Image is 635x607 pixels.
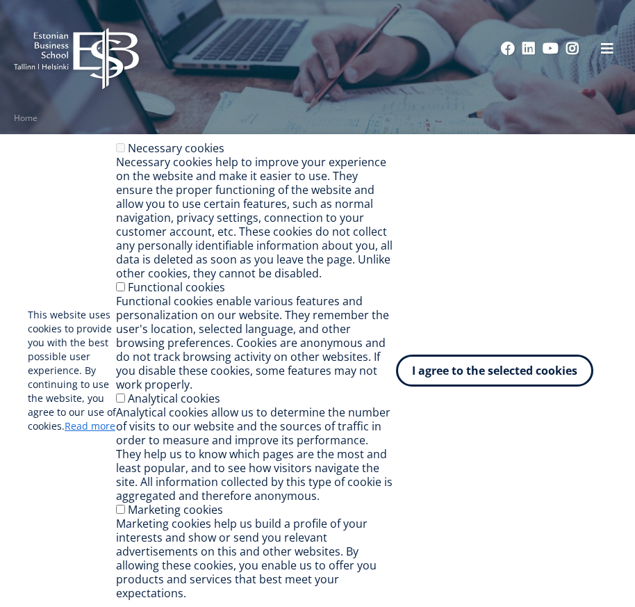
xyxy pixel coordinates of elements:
[412,363,577,378] font: I agree to the selected cookies
[116,293,389,392] font: Functional cookies enable various features and personalization on our website. They remember the ...
[396,355,593,387] button: I agree to the selected cookies
[128,391,220,406] font: Analytical cookies
[116,516,377,601] font: Marketing cookies help us build a profile of your interests and show or send you relevant adverti...
[65,419,115,432] font: Read more
[14,124,195,181] font: From EBS
[14,112,38,124] font: Home
[116,405,393,503] font: Analytical cookies allow us to determine the number of visits to our website and the sources of t...
[28,308,116,432] font: This website uses cookies to provide you with the best possible user experience. By continuing to...
[128,502,223,517] font: Marketing cookies
[14,111,38,125] a: Home
[128,280,225,295] font: Functional cookies
[65,419,115,433] a: Read more
[116,154,393,281] font: Necessary cookies help to improve your experience on the website and make it easier to use. They ...
[128,140,224,156] font: Necessary cookies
